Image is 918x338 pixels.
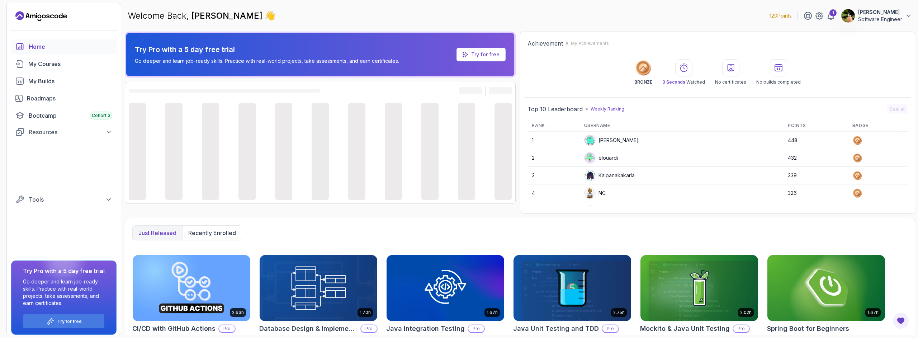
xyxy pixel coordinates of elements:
a: roadmaps [11,91,117,105]
div: [PERSON_NAME] [584,135,639,146]
button: Recently enrolled [182,226,242,240]
span: [PERSON_NAME] [191,10,265,21]
button: Just released [133,226,182,240]
div: Kalpanakakarla [584,170,635,181]
td: 339 [784,167,848,184]
p: Pro [733,325,749,332]
div: IssaKass [584,205,619,216]
img: Mockito & Java Unit Testing card [640,255,758,321]
div: 1 [829,9,837,17]
button: Tools [11,193,117,206]
p: 2.63h [232,310,244,315]
p: No builds completed [756,79,801,85]
p: Pro [602,325,618,332]
span: Cohort 3 [92,113,110,118]
td: 2 [527,149,579,167]
p: Go deeper and learn job-ready skills. Practice with real-world projects, take assessments, and ea... [135,57,399,65]
div: elouardi [584,152,618,164]
a: Try for free [57,319,82,324]
td: 432 [784,149,848,167]
td: 448 [784,132,848,149]
p: [PERSON_NAME] [858,9,902,16]
p: No certificates [715,79,746,85]
th: Points [784,120,848,132]
a: home [11,39,117,54]
h2: Top 10 Leaderboard [527,105,583,113]
a: courses [11,57,117,71]
button: Resources [11,126,117,139]
th: Username [580,120,784,132]
p: Recently enrolled [188,229,236,237]
button: Try for free [23,314,105,329]
p: BRONZE [634,79,652,85]
p: Watched [662,79,705,85]
h2: Achievement [527,39,563,48]
div: Resources [29,128,112,136]
p: Try Pro with a 5 day free trial [135,44,399,55]
img: user profile image [585,205,595,216]
p: 2.02h [740,310,752,315]
p: 1.70h [360,310,371,315]
p: Pro [219,325,235,332]
a: Try for free [471,51,500,58]
div: My Courses [28,60,112,68]
a: Landing page [15,10,67,22]
a: Try for free [456,48,506,61]
img: default monster avatar [585,152,595,163]
h2: Java Unit Testing and TDD [513,324,599,334]
img: Database Design & Implementation card [260,255,377,321]
td: 3 [527,167,579,184]
img: Java Unit Testing and TDD card [514,255,631,321]
a: builds [11,74,117,88]
button: user profile image[PERSON_NAME]Software Engineer [841,9,912,23]
th: Badge [848,120,908,132]
img: user profile image [841,9,855,23]
img: default monster avatar [585,170,595,181]
h2: Database Design & Implementation [259,324,358,334]
div: Tools [29,195,112,204]
p: Pro [361,325,377,332]
button: See all [887,104,908,114]
p: 1.67h [867,310,879,315]
div: NC [584,187,606,199]
h2: Java Integration Testing [386,324,465,334]
td: 4 [527,184,579,202]
img: user profile image [585,188,595,198]
span: 👋 [263,8,278,23]
th: Rank [527,120,579,132]
span: 0 Seconds [662,79,685,85]
p: Software Engineer [858,16,902,23]
img: Java Integration Testing card [387,255,504,321]
td: 1 [527,132,579,149]
a: bootcamp [11,108,117,123]
p: Just released [138,229,176,237]
p: My Achievements [571,41,609,46]
p: Go deeper and learn job-ready skills. Practice with real-world projects, take assessments, and ea... [23,278,105,307]
iframe: chat widget [782,179,911,306]
td: 5 [527,202,579,220]
p: Welcome Back, [128,10,275,22]
img: Spring Boot for Beginners card [767,255,885,321]
p: 2.75h [613,310,625,315]
iframe: chat widget [888,309,911,331]
div: My Builds [28,77,112,85]
div: Home [29,42,112,51]
div: Roadmaps [27,94,112,103]
a: 1 [827,11,835,20]
img: default monster avatar [585,135,595,146]
p: 1.67h [487,310,498,315]
h2: Spring Boot for Beginners [767,324,849,334]
div: Bootcamp [29,111,112,120]
h2: Mockito & Java Unit Testing [640,324,730,334]
img: CI/CD with GitHub Actions card [133,255,250,321]
p: Weekly Ranking [591,106,624,112]
p: Pro [468,325,484,332]
h2: CI/CD with GitHub Actions [132,324,216,334]
p: 120 Points [770,12,792,19]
